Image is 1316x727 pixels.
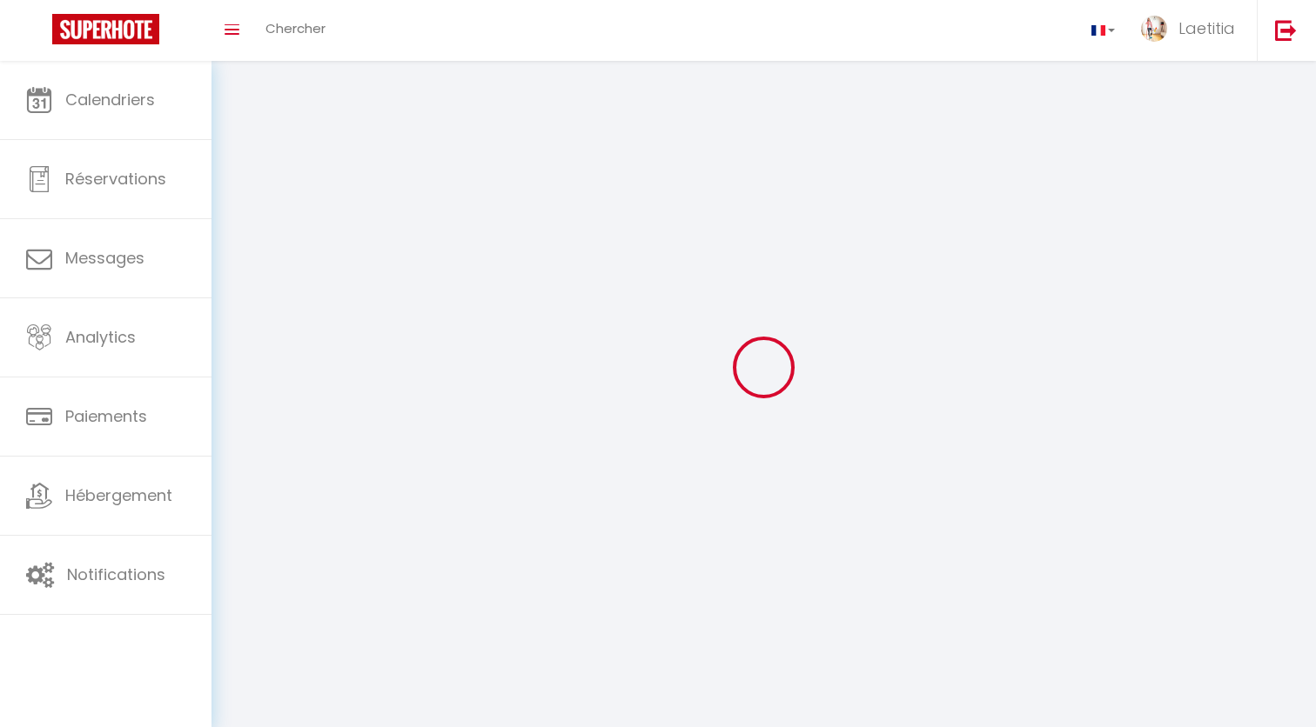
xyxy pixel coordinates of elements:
button: Open LiveChat chat widget [14,7,66,59]
span: Calendriers [65,89,155,110]
span: Laetitia [1178,17,1235,39]
img: logout [1275,19,1297,41]
span: Paiements [65,405,147,427]
span: Messages [65,247,144,269]
span: Analytics [65,326,136,348]
span: Chercher [265,19,326,37]
span: Réservations [65,168,166,190]
span: Notifications [67,564,165,585]
span: Hébergement [65,484,172,506]
img: ... [1141,16,1167,42]
img: Super Booking [52,14,159,44]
